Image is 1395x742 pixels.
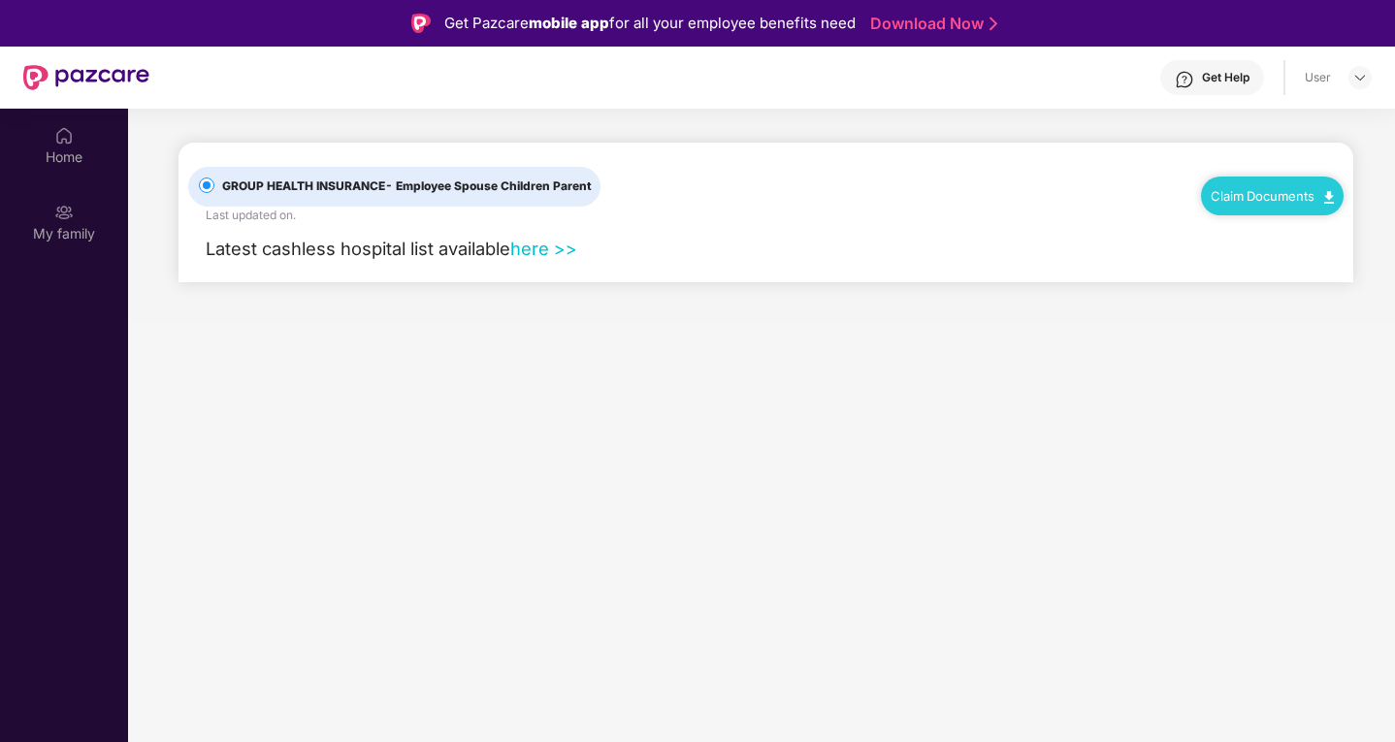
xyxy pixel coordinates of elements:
img: svg+xml;base64,PHN2ZyB3aWR0aD0iMjAiIGhlaWdodD0iMjAiIHZpZXdCb3g9IjAgMCAyMCAyMCIgZmlsbD0ibm9uZSIgeG... [54,203,74,222]
img: svg+xml;base64,PHN2ZyBpZD0iSG9tZSIgeG1sbnM9Imh0dHA6Ly93d3cudzMub3JnLzIwMDAvc3ZnIiB3aWR0aD0iMjAiIG... [54,126,74,145]
img: svg+xml;base64,PHN2ZyBpZD0iRHJvcGRvd24tMzJ4MzIiIHhtbG5zPSJodHRwOi8vd3d3LnczLm9yZy8yMDAwL3N2ZyIgd2... [1352,70,1368,85]
strong: mobile app [529,14,609,32]
span: Latest cashless hospital list available [206,238,510,259]
img: svg+xml;base64,PHN2ZyB4bWxucz0iaHR0cDovL3d3dy53My5vcmcvMjAwMC9zdmciIHdpZHRoPSIxMC40IiBoZWlnaHQ9Ij... [1324,191,1334,204]
img: New Pazcare Logo [23,65,149,90]
a: Download Now [870,14,991,34]
a: Claim Documents [1211,188,1334,204]
img: Logo [411,14,431,33]
img: Stroke [989,14,997,34]
div: User [1305,70,1331,85]
span: GROUP HEALTH INSURANCE [214,177,600,196]
div: Get Help [1202,70,1249,85]
span: - Employee Spouse Children Parent [385,178,592,193]
a: here >> [510,238,577,259]
img: svg+xml;base64,PHN2ZyBpZD0iSGVscC0zMngzMiIgeG1sbnM9Imh0dHA6Ly93d3cudzMub3JnLzIwMDAvc3ZnIiB3aWR0aD... [1175,70,1194,89]
div: Get Pazcare for all your employee benefits need [444,12,856,35]
div: Last updated on . [206,207,296,225]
